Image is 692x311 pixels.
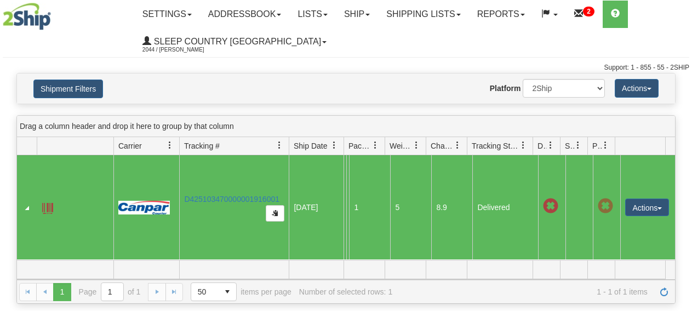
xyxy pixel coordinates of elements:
a: Tracking # filter column settings [270,136,289,155]
a: Ship Date filter column settings [325,136,344,155]
sup: 2 [583,7,594,16]
span: 2044 / [PERSON_NAME] [142,44,225,55]
a: 2 [566,1,603,28]
span: select [219,283,236,301]
a: Label [42,198,53,216]
a: Collapse [21,202,32,213]
a: Addressbook [200,1,290,28]
img: 14 - Canpar [118,201,170,214]
td: 1 [349,155,390,259]
span: 50 [198,286,212,297]
a: Carrier filter column settings [161,136,179,155]
td: 5 [390,155,431,259]
span: Ship Date [294,140,327,151]
span: Page 1 [53,283,71,301]
span: Delivery Status [537,140,547,151]
span: Tracking # [184,140,220,151]
span: Packages [348,140,371,151]
span: Sleep Country [GEOGRAPHIC_DATA] [151,37,321,46]
button: Actions [625,199,669,216]
span: Carrier [118,140,142,151]
a: Settings [134,1,200,28]
a: Shipment Issues filter column settings [569,136,587,155]
span: items per page [191,282,291,301]
a: Tracking Status filter column settings [514,136,533,155]
a: Pickup Status filter column settings [596,136,615,155]
a: Weight filter column settings [407,136,426,155]
span: Shipment Issues [565,140,574,151]
span: Pickup Not Assigned [598,199,613,214]
a: Refresh [655,283,673,301]
a: Packages filter column settings [366,136,385,155]
a: Reports [469,1,533,28]
label: Platform [490,83,521,94]
a: Delivery Status filter column settings [541,136,560,155]
span: Pickup Status [592,140,602,151]
img: logo2044.jpg [3,3,51,30]
span: Tracking Status [472,140,519,151]
button: Copy to clipboard [266,205,284,222]
iframe: chat widget [667,99,691,211]
a: Shipping lists [378,1,468,28]
span: Page sizes drop down [191,282,237,301]
div: Number of selected rows: 1 [299,287,392,296]
a: Ship [336,1,378,28]
td: 8.9 [431,155,472,259]
input: Page 1 [101,283,123,301]
a: Charge filter column settings [448,136,467,155]
span: Weight [390,140,413,151]
span: Charge [431,140,454,151]
span: 1 - 1 of 1 items [400,287,648,296]
a: Sleep Country [GEOGRAPHIC_DATA] 2044 / [PERSON_NAME] [134,28,335,55]
div: Support: 1 - 855 - 55 - 2SHIP [3,63,689,72]
a: Lists [289,1,335,28]
td: [DATE] [289,155,344,259]
span: Page of 1 [79,282,141,301]
button: Shipment Filters [33,80,103,98]
span: Late [543,199,558,214]
td: Sleep Country [GEOGRAPHIC_DATA] integrate2oracle [GEOGRAPHIC_DATA] ON [GEOGRAPHIC_DATA] 0A1 [346,155,349,259]
button: Actions [615,79,659,98]
div: grid grouping header [17,116,675,137]
td: [PERSON_NAME] CA ON SAULT STE. [PERSON_NAME][STREET_ADDRESS] [344,155,346,259]
a: D425103470000001916001 [184,195,279,203]
td: Delivered [472,155,538,259]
